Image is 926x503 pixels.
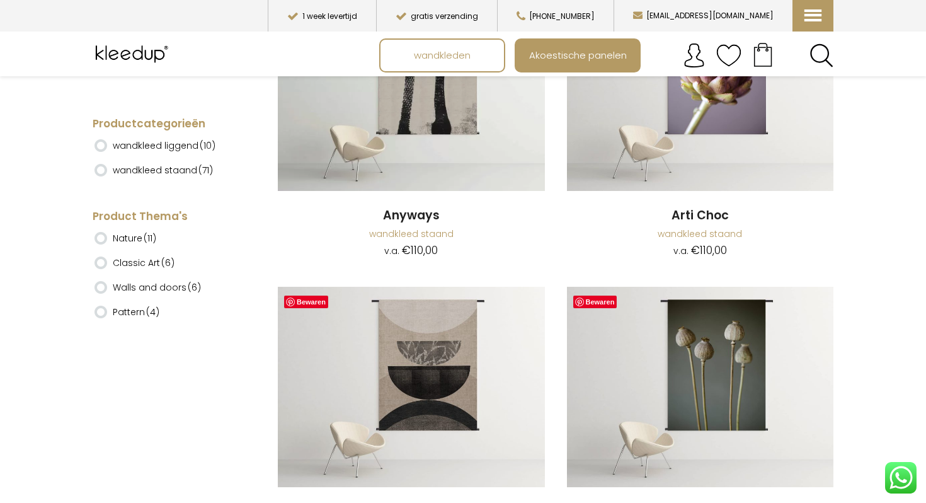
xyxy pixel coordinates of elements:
[402,243,438,258] bdi: 110,00
[161,257,174,269] span: (6)
[516,40,639,71] a: Akoestische panelen
[567,207,834,224] a: Arti Choc
[809,43,833,67] a: Search
[93,38,174,70] img: Kleedup
[278,287,545,487] img: At The Table
[369,228,454,240] a: wandkleed staand
[741,38,784,70] a: Your cart
[188,281,201,294] span: (6)
[716,43,741,68] img: verlanglijstje.svg
[567,287,834,489] a: Bulbs
[113,277,201,298] label: Walls and doors
[284,296,328,308] a: Bewaren
[380,40,504,71] a: wandkleden
[658,228,742,240] a: wandkleed staand
[278,207,545,224] a: Anyways
[379,38,843,72] nav: Main menu
[113,301,159,323] label: Pattern
[407,43,477,67] span: wandkleden
[567,287,834,487] img: Bulbs
[522,43,634,67] span: Akoestische panelen
[146,306,159,318] span: (4)
[384,245,399,257] span: v.a.
[113,252,174,274] label: Classic Art
[682,43,707,68] img: account.svg
[673,245,689,257] span: v.a.
[691,243,700,258] span: €
[691,243,727,258] bdi: 110,00
[402,243,411,258] span: €
[573,296,617,308] a: Bewaren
